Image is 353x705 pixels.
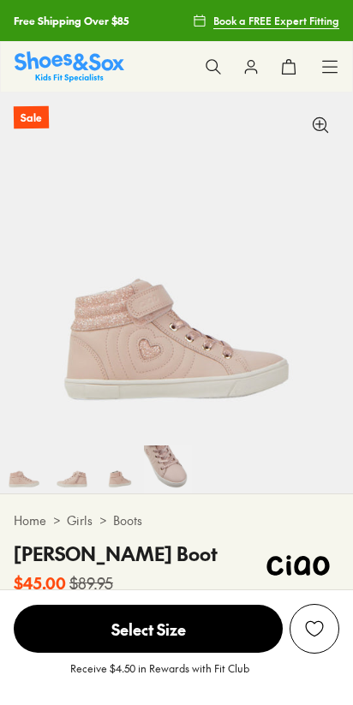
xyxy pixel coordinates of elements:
img: Vendor logo [257,540,339,591]
div: > > [14,511,339,529]
img: 7-479627_1 [144,445,192,493]
button: Add to Wishlist [290,604,339,654]
h4: [PERSON_NAME] Boot [14,540,218,568]
p: Receive $4.50 in Rewards with Fit Club [70,660,249,691]
a: Boots [113,511,142,529]
p: Sale [14,106,49,129]
a: Home [14,511,46,529]
span: Book a FREE Expert Fitting [213,13,339,28]
img: 6-479626_1 [96,445,144,493]
b: $45.00 [14,571,66,594]
a: Book a FREE Expert Fitting [193,5,339,36]
a: Girls [67,511,93,529]
span: Select Size [14,605,283,653]
img: 5-479625_1 [48,445,96,493]
img: SNS_Logo_Responsive.svg [15,51,124,81]
a: Shoes & Sox [15,51,124,81]
s: $89.95 [69,571,113,594]
button: Select Size [14,604,283,654]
